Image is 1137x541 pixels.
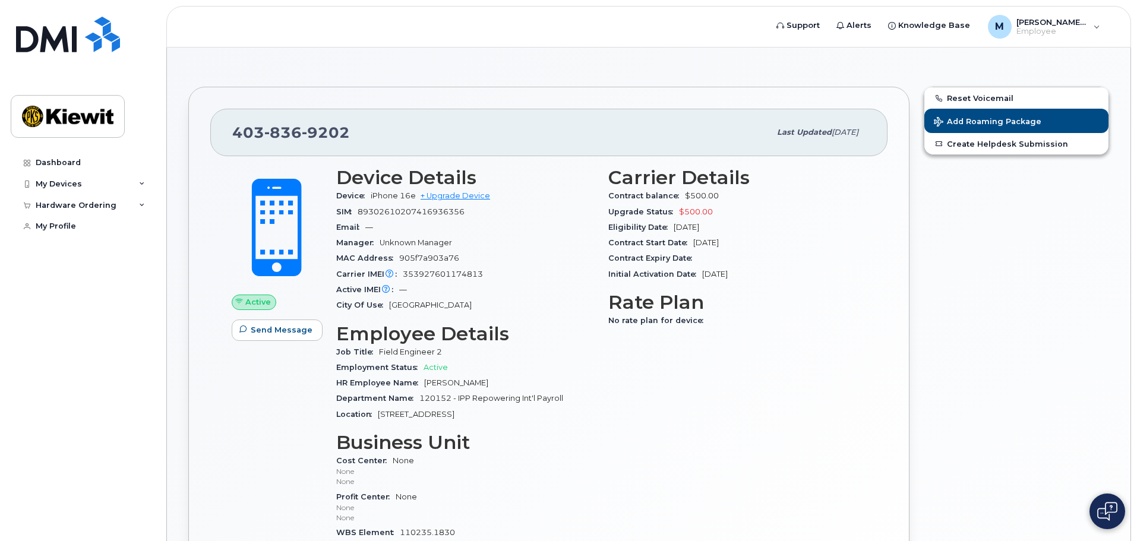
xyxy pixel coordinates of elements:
[264,124,302,141] span: 836
[421,191,490,200] a: + Upgrade Device
[358,207,465,216] span: 89302610207416936356
[336,432,594,453] h3: Business Unit
[702,270,728,279] span: [DATE]
[336,394,419,403] span: Department Name
[336,492,594,523] span: None
[336,528,400,537] span: WBS Element
[302,124,350,141] span: 9202
[371,191,416,200] span: iPhone 16e
[608,223,674,232] span: Eligibility Date
[336,300,389,309] span: City Of Use
[336,285,399,294] span: Active IMEI
[251,324,312,336] span: Send Message
[403,270,483,279] span: 353927601174813
[608,191,685,200] span: Contract balance
[608,292,866,313] h3: Rate Plan
[336,410,378,419] span: Location
[608,270,702,279] span: Initial Activation Date
[419,394,563,403] span: 120152 - IPP Repowering Int'l Payroll
[365,223,373,232] span: —
[336,363,424,372] span: Employment Status
[379,347,442,356] span: Field Engineer 2
[245,296,271,308] span: Active
[934,117,1041,128] span: Add Roaming Package
[336,347,379,356] span: Job Title
[336,466,594,476] p: None
[424,363,448,372] span: Active
[693,238,719,247] span: [DATE]
[679,207,713,216] span: $500.00
[336,270,403,279] span: Carrier IMEI
[380,238,452,247] span: Unknown Manager
[232,124,350,141] span: 403
[389,300,472,309] span: [GEOGRAPHIC_DATA]
[777,128,832,137] span: Last updated
[336,492,396,501] span: Profit Center
[336,378,424,387] span: HR Employee Name
[336,167,594,188] h3: Device Details
[336,254,399,262] span: MAC Address
[232,319,323,341] button: Send Message
[336,512,594,523] p: None
[424,378,488,387] span: [PERSON_NAME]
[336,456,594,487] span: None
[924,87,1108,109] button: Reset Voicemail
[399,254,459,262] span: 905f7a903a76
[924,109,1108,133] button: Add Roaming Package
[608,316,709,325] span: No rate plan for device
[608,207,679,216] span: Upgrade Status
[336,223,365,232] span: Email
[832,128,858,137] span: [DATE]
[608,167,866,188] h3: Carrier Details
[685,191,719,200] span: $500.00
[336,476,594,486] p: None
[608,238,693,247] span: Contract Start Date
[1097,502,1117,521] img: Open chat
[399,285,407,294] span: —
[674,223,699,232] span: [DATE]
[608,254,698,262] span: Contract Expiry Date
[336,323,594,344] h3: Employee Details
[336,238,380,247] span: Manager
[336,207,358,216] span: SIM
[336,456,393,465] span: Cost Center
[924,133,1108,154] a: Create Helpdesk Submission
[378,410,454,419] span: [STREET_ADDRESS]
[336,191,371,200] span: Device
[336,502,594,512] p: None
